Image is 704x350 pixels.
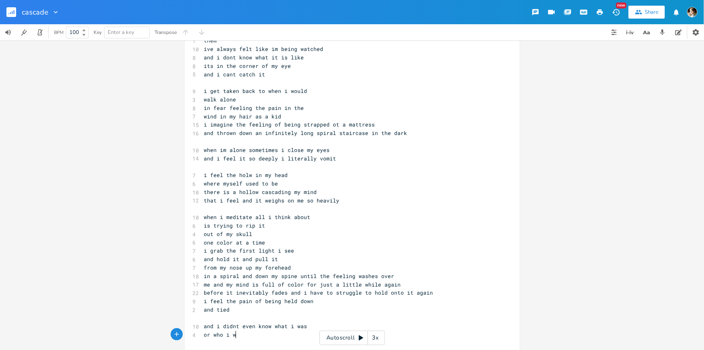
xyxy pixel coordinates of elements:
[204,222,265,229] span: is trying to rip it
[204,239,265,246] span: one color at a time
[368,331,382,345] div: 3x
[22,8,48,16] span: cascade
[204,230,253,238] span: out of my skull
[204,323,307,330] span: and i didnt even know what i was
[320,331,385,345] div: Autoscroll
[94,30,102,35] div: Key
[204,289,433,296] span: before it inevitably fades and i have to struggle to hold onto it again
[204,281,401,288] span: me and my mind is full of color for just a little while again
[204,129,407,137] span: and thrown down an infinitely long spiral staircase in the dark
[608,5,624,19] button: New
[204,247,295,254] span: i grab the first light i see
[204,255,278,263] span: and hold it and pull it
[155,30,177,35] div: Transpose
[645,8,658,16] div: Share
[616,2,627,8] div: New
[54,30,63,35] div: BPM
[204,54,304,61] span: and i dont know what it is like
[204,180,278,187] span: where myself used to be
[204,297,314,305] span: i feel the pain of being held down
[204,171,288,179] span: i feel the holw in my head
[204,45,324,53] span: ive always felt like im being watched
[204,121,375,128] span: i imagine the feeling of being strapped ot a mattress
[108,29,134,36] span: Enter a key
[204,155,336,162] span: and i feel it so deeply i literally vomit
[204,62,291,70] span: its in the corner of my eye
[204,104,304,112] span: in fear feeling the pain in the
[204,113,282,120] span: wind in my hair as a kid
[204,213,311,221] span: when i meditate all i think about
[204,188,317,196] span: there is a hollow cascading my mind
[204,146,330,154] span: when im alone sometimes i close my eyes
[687,7,698,17] img: Robert Wise
[629,6,665,19] button: Share
[204,306,230,313] span: and tied
[204,96,236,103] span: walk alone
[204,71,265,78] span: and i cant catch it
[204,87,307,95] span: i get taken back to when i would
[204,264,291,271] span: from my nose up my forehead
[204,197,340,204] span: that i feel and it weighs on me so heavily
[204,272,395,280] span: in a spiral and down my spine until the feeling washes over
[204,331,236,338] span: or who i w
